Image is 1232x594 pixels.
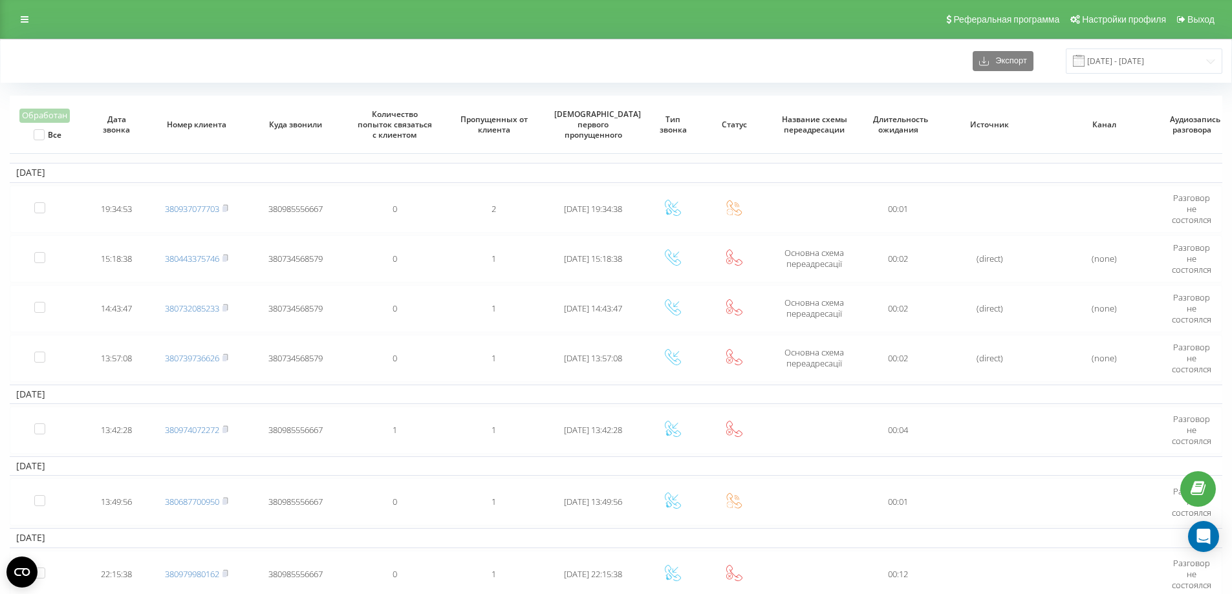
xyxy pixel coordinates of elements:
[86,335,147,382] td: 13:57:08
[165,424,219,436] a: 380974072272
[165,253,219,264] a: 380443375746
[1047,335,1162,382] td: (none)
[933,285,1047,332] td: (direct)
[165,352,219,364] a: 380739736626
[1188,521,1219,552] div: Open Intercom Messenger
[86,285,147,332] td: 14:43:47
[492,496,496,507] span: 1
[564,496,622,507] span: [DATE] 13:49:56
[944,120,1035,130] span: Источник
[86,407,147,454] td: 13:42:28
[165,302,219,314] a: 380732085233
[1172,242,1211,275] span: Разговор не состоялся
[775,114,853,134] span: Название схемы переадресации
[564,302,622,314] span: [DATE] 14:43:47
[165,496,219,507] a: 380687700950
[393,253,397,264] span: 0
[165,568,219,580] a: 380979980162
[1172,341,1211,375] span: Разговор не состоялся
[1047,235,1162,282] td: (none)
[492,203,496,215] span: 2
[268,302,323,314] span: 380734568579
[393,203,397,215] span: 0
[864,285,933,332] td: 00:02
[268,424,323,436] span: 380985556667
[268,203,323,215] span: 380985556667
[268,568,323,580] span: 380985556667
[933,235,1047,282] td: (direct)
[455,114,533,134] span: Пропущенных от клиента
[1187,14,1215,25] span: Выход
[1172,292,1211,325] span: Разговор не состоялся
[764,235,863,282] td: Основна схема переадресації
[564,424,622,436] span: [DATE] 13:42:28
[564,568,622,580] span: [DATE] 22:15:38
[864,478,933,525] td: 00:01
[6,557,38,588] button: Open CMP widget
[864,186,933,233] td: 00:01
[492,424,496,436] span: 1
[86,478,147,525] td: 13:49:56
[713,120,756,130] span: Статус
[257,120,334,130] span: Куда звонили
[933,335,1047,382] td: (direct)
[356,109,434,140] span: Количество попыток связаться с клиентом
[873,114,924,134] span: Длительность ожидания
[268,352,323,364] span: 380734568579
[989,56,1027,66] span: Экспорт
[1170,114,1213,134] span: Аудиозапись разговора
[1082,14,1166,25] span: Настройки профиля
[393,302,397,314] span: 0
[10,385,1222,404] td: [DATE]
[268,253,323,264] span: 380734568579
[1059,120,1150,130] span: Канал
[1172,557,1211,591] span: Разговор не состоялся
[10,528,1222,547] td: [DATE]
[86,235,147,282] td: 15:18:38
[492,302,496,314] span: 1
[10,163,1222,182] td: [DATE]
[393,568,397,580] span: 0
[34,129,61,140] label: Все
[393,424,397,436] span: 1
[864,235,933,282] td: 00:02
[492,568,496,580] span: 1
[158,120,235,130] span: Номер клиента
[10,456,1222,476] td: [DATE]
[764,335,863,382] td: Основна схема переадресації
[564,203,622,215] span: [DATE] 19:34:38
[953,14,1059,25] span: Реферальная программа
[1047,285,1162,332] td: (none)
[564,352,622,364] span: [DATE] 13:57:08
[1172,413,1211,447] span: Разговор не состоялся
[393,352,397,364] span: 0
[165,203,219,215] a: 380937077703
[393,496,397,507] span: 0
[268,496,323,507] span: 380985556667
[864,407,933,454] td: 00:04
[95,114,138,134] span: Дата звонка
[973,51,1033,71] button: Экспорт
[864,335,933,382] td: 00:02
[651,114,695,134] span: Тип звонка
[492,253,496,264] span: 1
[564,253,622,264] span: [DATE] 15:18:38
[492,352,496,364] span: 1
[554,109,632,140] span: [DEMOGRAPHIC_DATA] первого пропущенного
[764,285,863,332] td: Основна схема переадресації
[86,186,147,233] td: 19:34:53
[1172,192,1211,226] span: Разговор не состоялся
